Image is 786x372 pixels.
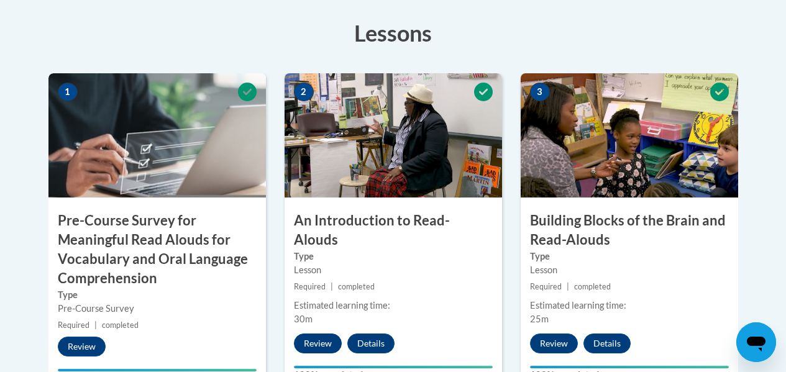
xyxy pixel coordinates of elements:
button: Review [530,333,578,353]
img: Course Image [521,73,738,197]
span: | [331,282,333,291]
span: completed [338,282,375,291]
button: Review [58,337,106,356]
div: Lesson [294,263,493,277]
div: Your progress [58,369,257,371]
label: Type [530,250,729,263]
span: Required [294,282,326,291]
iframe: Button to launch messaging window [736,322,776,362]
div: Lesson [530,263,729,277]
span: 30m [294,314,313,324]
h3: An Introduction to Read-Alouds [285,211,502,250]
label: Type [58,288,257,302]
label: Type [294,250,493,263]
span: 3 [530,83,550,101]
h3: Building Blocks of the Brain and Read-Alouds [521,211,738,250]
div: Estimated learning time: [294,299,493,312]
span: 25m [530,314,549,324]
span: completed [102,320,139,330]
h3: Pre-Course Survey for Meaningful Read Alouds for Vocabulary and Oral Language Comprehension [48,211,266,288]
span: 2 [294,83,314,101]
button: Review [294,333,342,353]
span: completed [574,282,611,291]
button: Details [347,333,395,353]
button: Details [583,333,631,353]
span: | [567,282,569,291]
span: Required [58,320,89,330]
img: Course Image [48,73,266,197]
h3: Lessons [48,17,738,48]
img: Course Image [285,73,502,197]
div: Pre-Course Survey [58,302,257,315]
span: Required [530,282,562,291]
div: Your progress [294,366,493,368]
div: Your progress [530,366,729,368]
span: 1 [58,83,78,101]
div: Estimated learning time: [530,299,729,312]
span: | [94,320,97,330]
